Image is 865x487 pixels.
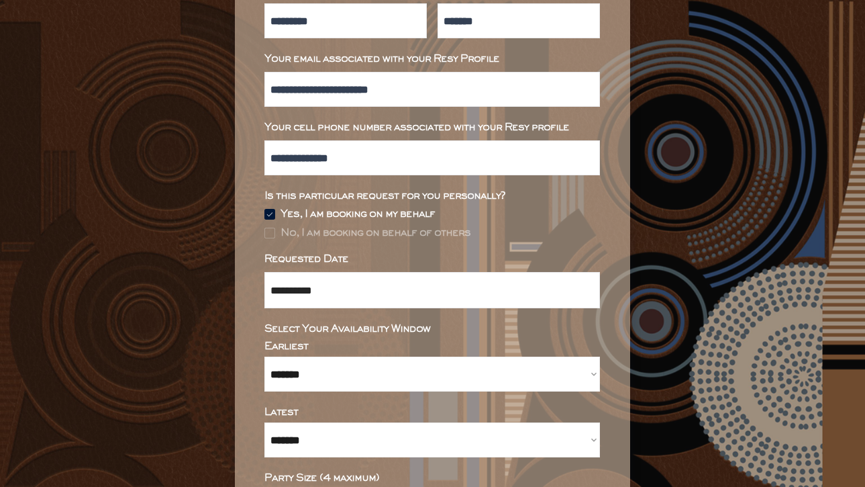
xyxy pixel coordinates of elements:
img: Group%2048096532.svg [264,209,275,220]
div: Your cell phone number associated with your Resy profile [264,123,600,132]
div: No, I am booking on behalf of others [281,228,470,238]
div: Requested Date [264,255,600,264]
div: Is this particular request for you personally? [264,191,600,201]
img: Rectangle%20315%20%281%29.svg [264,228,275,238]
div: Select Your Availability Window [264,324,600,334]
div: Party Size (4 maximum) [264,474,600,483]
div: Latest [264,408,600,417]
div: Yes, I am booking on my behalf [281,210,435,219]
div: Your email associated with your Resy Profile [264,54,600,64]
div: Earliest [264,342,600,351]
